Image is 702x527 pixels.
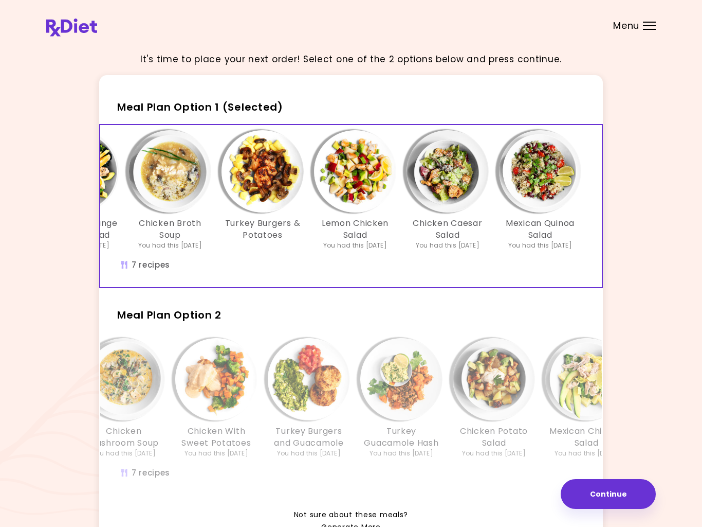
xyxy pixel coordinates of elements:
div: Info - Mexican Quinoa Salad - Meal Plan Option 1 (Selected) [494,130,586,250]
div: Info - Lemon Chicken Salad - Meal Plan Option 1 (Selected) [309,130,401,250]
span: Menu [613,21,639,30]
p: It's time to place your next order! Select one of the 2 options below and press continue. [140,52,562,66]
div: You had this [DATE] [138,241,202,250]
div: You had this [DATE] [462,449,526,458]
div: Info - Chicken Potato Salad - Meal Plan Option 2 [448,338,540,458]
button: Continue [561,479,656,509]
span: Meal Plan Option 1 (Selected) [117,100,283,114]
div: You had this [DATE] [92,449,156,458]
span: Not sure about these meals? [294,509,408,521]
h3: Mexican Chicken Salad [545,426,627,449]
img: RxDiet [46,19,97,37]
div: You had this [DATE] [555,449,618,458]
div: Info - Chicken Caesar Salad - Meal Plan Option 1 (Selected) [401,130,494,250]
h3: Chicken Potato Salad [453,426,535,449]
h3: Chicken Mushroom Soup [83,426,165,449]
div: You had this [DATE] [184,449,248,458]
h3: Turkey Guacamole Hash [360,426,442,449]
div: Info - Turkey Burgers & Potatoes - Meal Plan Option 1 (Selected) [216,130,309,250]
div: Info - Chicken Broth Soup - Meal Plan Option 1 (Selected) [124,130,216,250]
h3: Turkey Burgers & Potatoes [221,218,304,241]
div: Info - Chicken Mushroom Soup - Meal Plan Option 2 [78,338,170,458]
div: Info - Turkey Guacamole Hash - Meal Plan Option 2 [355,338,448,458]
div: Info - Chicken With Sweet Potatoes - Meal Plan Option 2 [170,338,263,458]
div: Info - Mexican Chicken Salad - Meal Plan Option 2 [540,338,633,458]
h3: Chicken Caesar Salad [407,218,489,241]
span: Meal Plan Option 2 [117,308,221,322]
div: You had this [DATE] [416,241,479,250]
div: You had this [DATE] [508,241,572,250]
div: You had this [DATE] [277,449,341,458]
h3: Chicken Broth Soup [129,218,211,241]
div: You had this [DATE] [323,241,387,250]
h3: Mexican Quinoa Salad [499,218,581,241]
div: Info - Turkey Burgers and Guacamole - Meal Plan Option 2 [263,338,355,458]
h3: Chicken With Sweet Potatoes [175,426,257,449]
div: You had this [DATE] [370,449,433,458]
h3: Turkey Burgers and Guacamole [268,426,350,449]
h3: Lemon Chicken Salad [314,218,396,241]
